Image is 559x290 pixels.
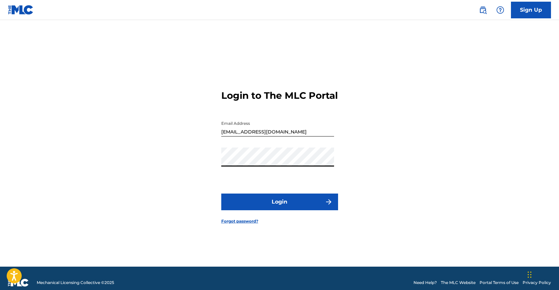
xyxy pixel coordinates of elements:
[413,280,437,286] a: Need Help?
[526,258,559,290] iframe: Chat Widget
[523,280,551,286] a: Privacy Policy
[496,6,504,14] img: help
[494,3,507,17] div: Help
[528,265,532,285] div: Drag
[221,218,258,224] a: Forgot password?
[476,3,490,17] a: Public Search
[441,280,476,286] a: The MLC Website
[511,2,551,18] a: Sign Up
[221,90,338,101] h3: Login to The MLC Portal
[479,6,487,14] img: search
[8,5,34,15] img: MLC Logo
[480,280,519,286] a: Portal Terms of Use
[221,194,338,210] button: Login
[8,279,29,287] img: logo
[37,280,114,286] span: Mechanical Licensing Collective © 2025
[325,198,333,206] img: f7272a7cc735f4ea7f67.svg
